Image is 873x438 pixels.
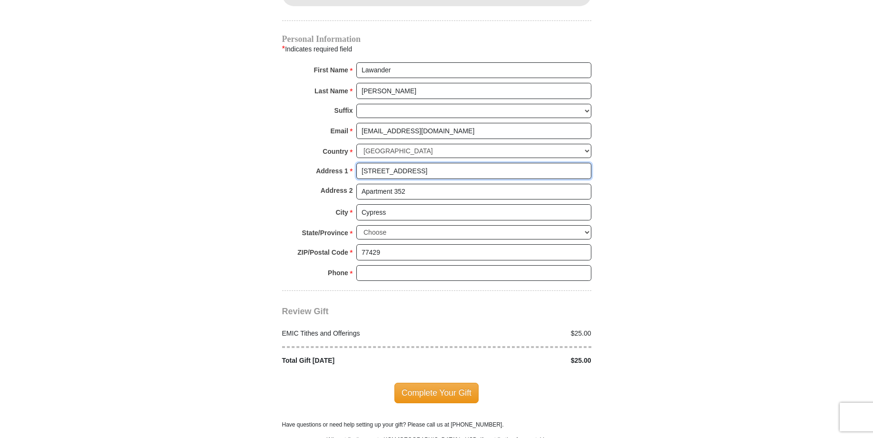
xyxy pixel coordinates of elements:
[282,420,591,429] p: Have questions or need help setting up your gift? Please call us at [PHONE_NUMBER].
[328,266,348,279] strong: Phone
[314,63,348,77] strong: First Name
[282,35,591,43] h4: Personal Information
[302,226,348,239] strong: State/Province
[331,124,348,138] strong: Email
[334,104,353,117] strong: Suffix
[437,356,597,366] div: $25.00
[277,328,437,338] div: EMIC Tithes and Offerings
[282,43,591,55] div: Indicates required field
[277,356,437,366] div: Total Gift [DATE]
[335,206,348,219] strong: City
[437,328,597,338] div: $25.00
[394,383,479,403] span: Complete Your Gift
[323,145,348,158] strong: Country
[316,164,348,178] strong: Address 1
[321,184,353,197] strong: Address 2
[314,84,348,98] strong: Last Name
[297,246,348,259] strong: ZIP/Postal Code
[282,307,329,316] span: Review Gift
